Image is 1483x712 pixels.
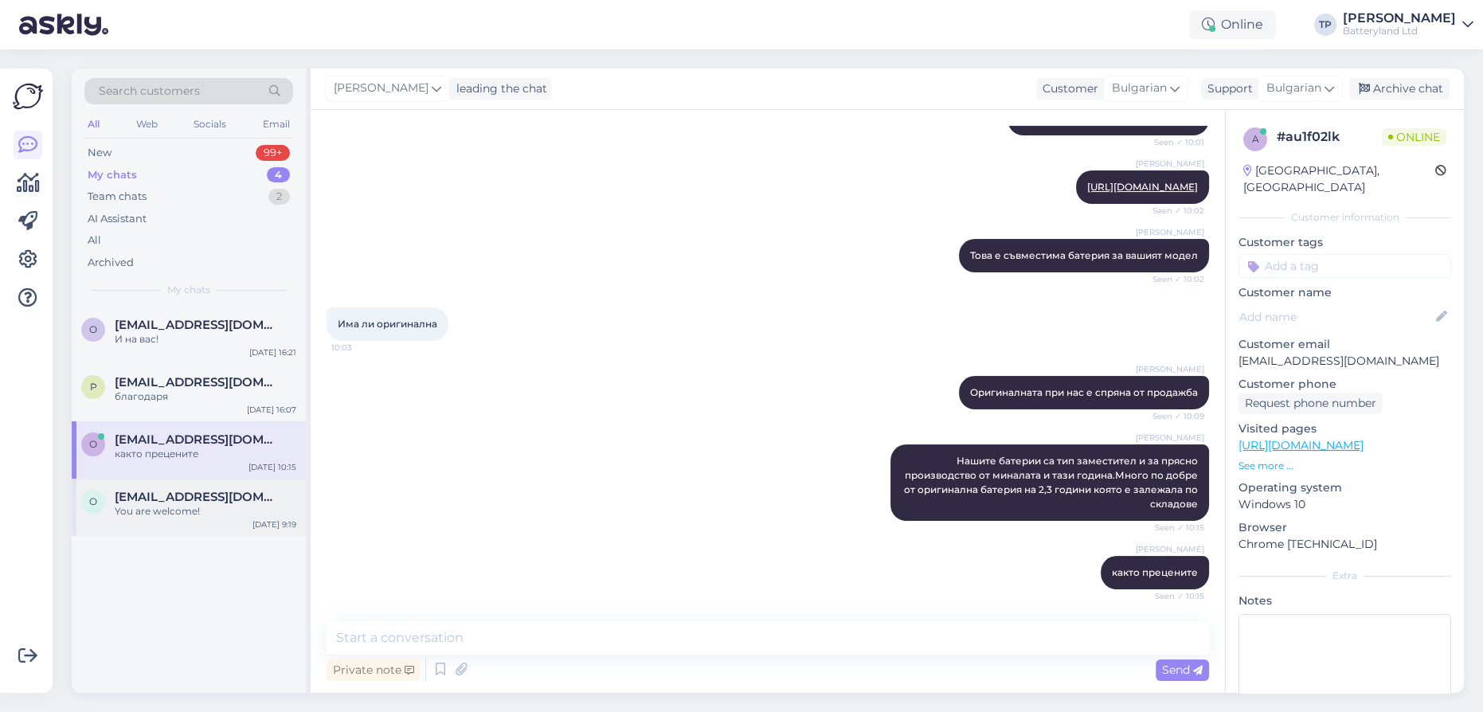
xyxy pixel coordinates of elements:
[115,490,280,504] span: Oumou50@hotmail.com
[1238,353,1451,370] p: [EMAIL_ADDRESS][DOMAIN_NAME]
[1145,205,1204,217] span: Seen ✓ 10:02
[88,233,101,248] div: All
[970,386,1198,398] span: Оригиналната при нас е спряна от продажба
[1238,210,1451,225] div: Customer information
[115,447,296,461] div: както прецените
[1136,158,1204,170] span: [PERSON_NAME]
[1238,234,1451,251] p: Customer tags
[1266,80,1321,97] span: Bulgarian
[13,81,43,111] img: Askly Logo
[970,249,1198,261] span: Това е съвместима батерия за вашият модел
[267,167,290,183] div: 4
[1238,569,1451,583] div: Extra
[248,461,296,473] div: [DATE] 10:15
[1314,14,1336,36] div: TP
[167,283,210,297] span: My chats
[1136,432,1204,444] span: [PERSON_NAME]
[450,80,547,97] div: leading the chat
[115,318,280,332] span: office@cryptosystemsbg.com
[256,145,290,161] div: 99+
[1145,590,1204,602] span: Seen ✓ 10:15
[88,167,137,183] div: My chats
[247,404,296,416] div: [DATE] 16:07
[1238,336,1451,353] p: Customer email
[115,504,296,518] div: You are welcome!
[1238,393,1383,414] div: Request phone number
[1343,25,1456,37] div: Batteryland Ltd
[190,114,229,135] div: Socials
[252,518,296,530] div: [DATE] 9:19
[904,455,1200,510] span: Нашите батерии са тип заместител и за прясно производство от миналата и тази година.Много по добр...
[1238,376,1451,393] p: Customer phone
[1277,127,1382,147] div: # au1f02lk
[1238,519,1451,536] p: Browser
[260,114,293,135] div: Email
[1145,522,1204,534] span: Seen ✓ 10:15
[1238,459,1451,473] p: See more ...
[1238,421,1451,437] p: Visited pages
[88,145,112,161] div: New
[1238,284,1451,301] p: Customer name
[89,323,97,335] span: o
[88,255,134,271] div: Archived
[1238,496,1451,513] p: Windows 10
[84,114,103,135] div: All
[1145,273,1204,285] span: Seen ✓ 10:02
[338,318,437,330] span: Има ли оригинална
[115,389,296,404] div: благодаря
[1136,226,1204,238] span: [PERSON_NAME]
[1238,254,1451,278] input: Add a tag
[1382,128,1446,146] span: Online
[249,346,296,358] div: [DATE] 16:21
[1189,10,1276,39] div: Online
[331,342,391,354] span: 10:03
[334,80,428,97] span: [PERSON_NAME]
[115,375,280,389] span: paradox1914@abv.bg
[1238,536,1451,553] p: Chrome [TECHNICAL_ID]
[99,83,200,100] span: Search customers
[327,659,421,681] div: Private note
[1162,663,1203,677] span: Send
[1112,80,1167,97] span: Bulgarian
[1145,136,1204,148] span: Seen ✓ 10:01
[1238,438,1364,452] a: [URL][DOMAIN_NAME]
[1112,566,1198,578] span: както прецените
[1201,80,1253,97] div: Support
[1238,479,1451,496] p: Operating system
[1349,78,1450,100] div: Archive chat
[1239,308,1433,326] input: Add name
[1136,543,1204,555] span: [PERSON_NAME]
[1252,133,1259,145] span: a
[1343,12,1456,25] div: [PERSON_NAME]
[1036,80,1098,97] div: Customer
[133,114,161,135] div: Web
[1343,12,1473,37] a: [PERSON_NAME]Batteryland Ltd
[90,381,97,393] span: p
[268,189,290,205] div: 2
[89,495,97,507] span: O
[88,211,147,227] div: AI Assistant
[115,332,296,346] div: И на вас!
[89,438,97,450] span: o
[88,189,147,205] div: Team chats
[115,432,280,447] span: office@cryptosystemsbg.com
[1238,593,1451,609] p: Notes
[1087,181,1198,193] a: [URL][DOMAIN_NAME]
[1145,410,1204,422] span: Seen ✓ 10:09
[1243,162,1435,196] div: [GEOGRAPHIC_DATA], [GEOGRAPHIC_DATA]
[1136,363,1204,375] span: [PERSON_NAME]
